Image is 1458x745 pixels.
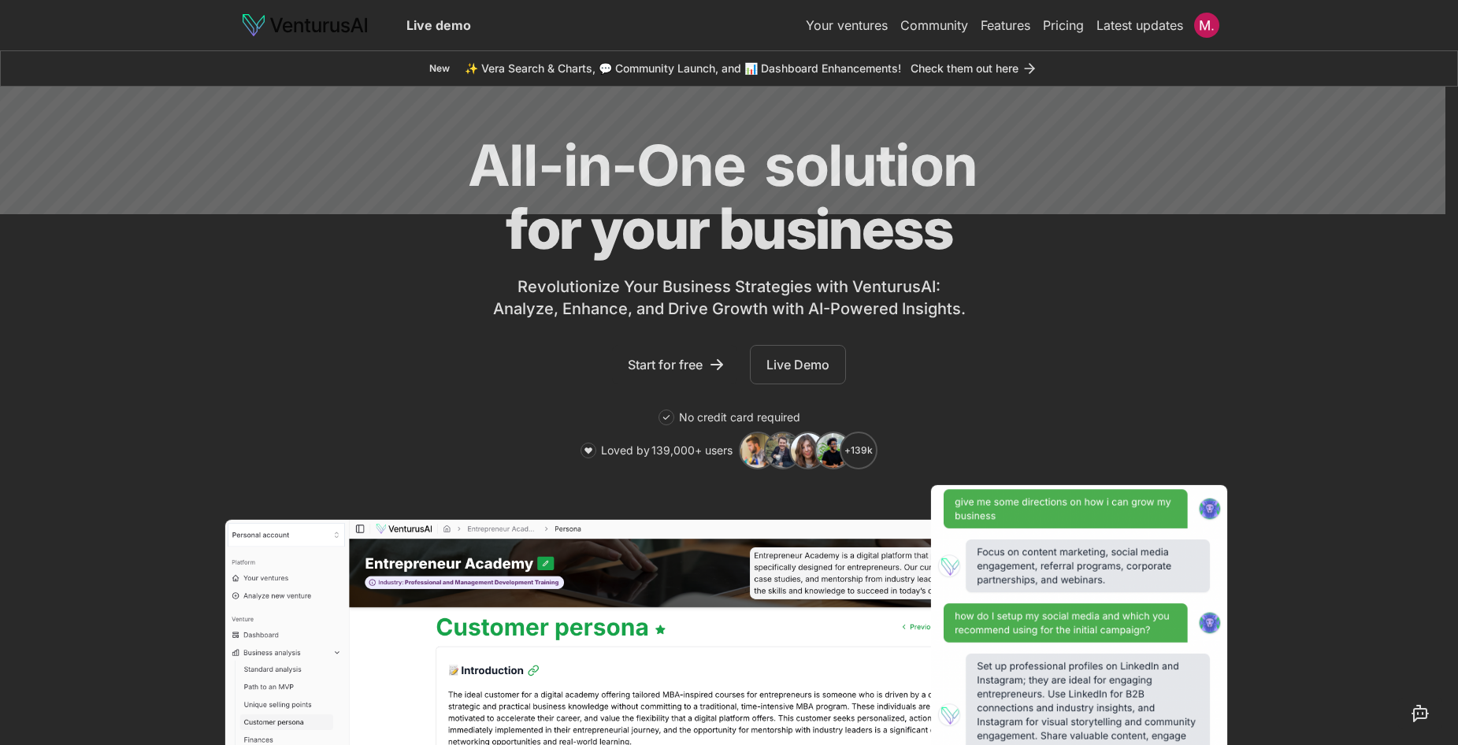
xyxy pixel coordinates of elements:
a: Features [981,16,1030,35]
a: Latest updates [1096,16,1183,35]
img: logo [241,13,369,38]
img: Avatar 1 [739,432,777,469]
a: Live Demo [750,345,846,384]
a: Check them out here [911,61,1037,76]
img: ACg8ocLaK88hy-u9oQPrIYbqIQ0Cq6DCgVjf7V19xF9sp2-unadyKw=s96-c [1194,13,1219,38]
a: Pricing [1043,16,1084,35]
a: Community [900,16,968,35]
img: Avatar 2 [764,432,802,469]
a: Community [615,61,674,75]
a: Live demo [406,16,471,35]
a: Start for free [612,345,737,384]
span: ✨ Vera Search & Charts, 💬 Launch, and 📊 Dashboard Enhancements! [465,61,901,76]
img: Avatar 4 [814,432,852,469]
a: Your ventures [806,16,888,35]
div: New [421,61,458,76]
img: Avatar 3 [789,432,827,469]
